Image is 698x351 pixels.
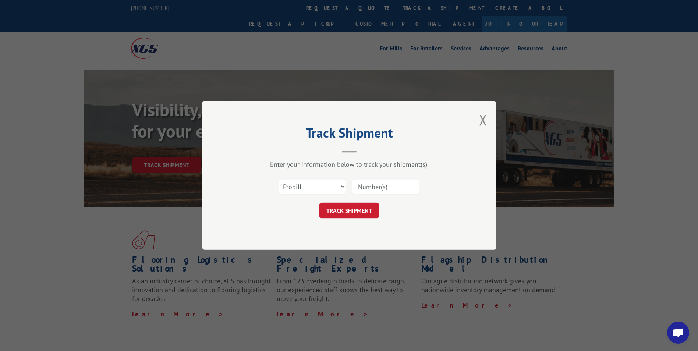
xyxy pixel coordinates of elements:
[352,179,419,195] input: Number(s)
[479,110,487,130] button: Close modal
[319,203,379,219] button: TRACK SHIPMENT
[239,128,460,142] h2: Track Shipment
[667,322,689,344] div: Open chat
[239,160,460,169] div: Enter your information below to track your shipment(s).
